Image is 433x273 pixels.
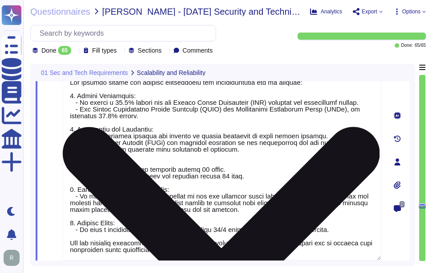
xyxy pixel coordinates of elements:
button: user [2,248,26,268]
span: 65 / 65 [415,43,426,48]
span: Analytics [321,9,342,14]
span: 01 Sec and Tech Requirements [41,70,128,76]
button: Analytics [310,8,342,15]
div: 65 [58,46,71,55]
span: Export [362,9,377,14]
span: Done: [401,43,413,48]
span: Done [41,47,56,54]
span: Comments [183,47,213,54]
img: user [4,250,20,266]
span: Options [402,9,421,14]
span: 0 [400,201,404,207]
span: Questionnaires [30,7,90,16]
span: Fill types [92,47,117,54]
span: Scalability and Reliability [137,70,205,76]
span: [PERSON_NAME] - [DATE] Security and Technical Requirements Template [102,7,303,16]
span: Sections [138,47,162,54]
input: Search by keywords [35,25,216,41]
